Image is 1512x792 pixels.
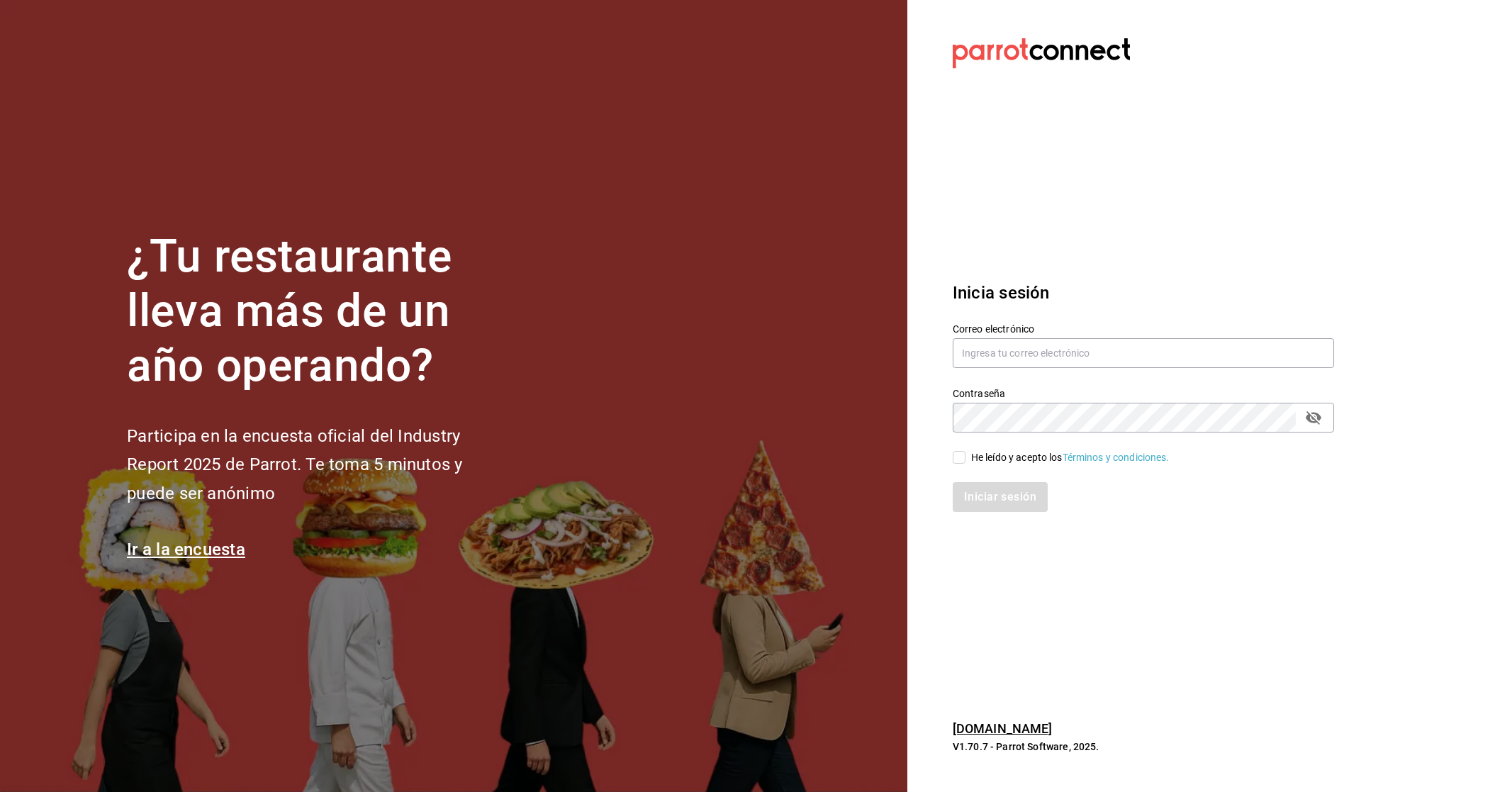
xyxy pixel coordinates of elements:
[127,540,245,559] a: Ir a la encuesta
[1301,406,1326,430] button: passwordField
[953,280,1334,306] h3: Inicia sesión
[953,740,1334,754] p: V1.70.7 - Parrot Software, 2025.
[127,422,510,508] h2: Participa en la encuesta oficial del Industry Report 2025 de Parrot. Te toma 5 minutos y puede se...
[953,389,1334,398] label: Contraseña
[953,721,1053,736] a: [DOMAIN_NAME]
[1063,452,1170,463] a: Términos y condiciones.
[953,324,1334,334] label: Correo electrónico
[971,450,1170,465] div: He leído y acepto los
[127,230,510,393] h1: ¿Tu restaurante lleva más de un año operando?
[953,338,1334,368] input: Ingresa tu correo electrónico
